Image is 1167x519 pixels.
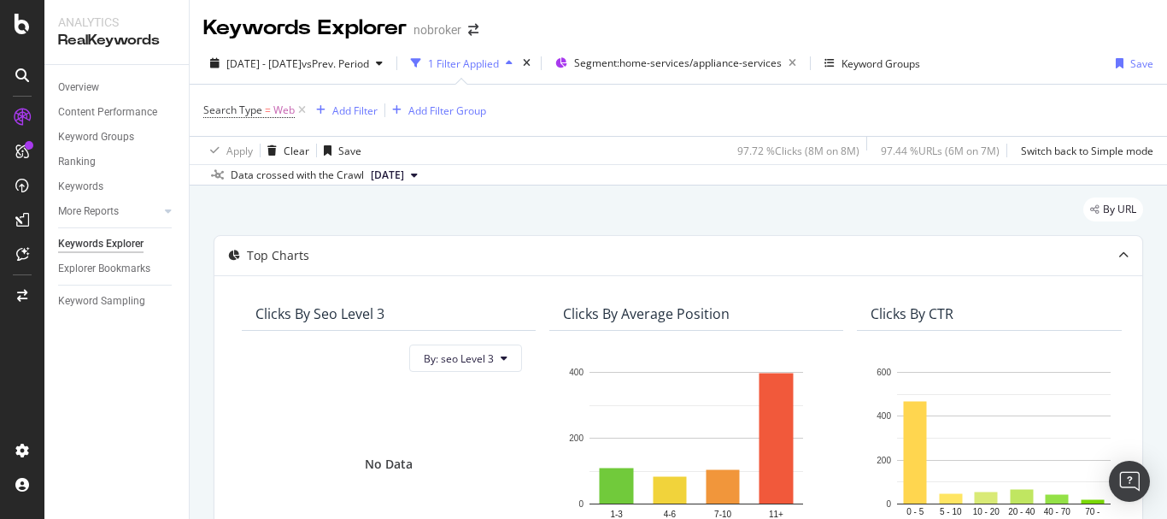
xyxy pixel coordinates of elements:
div: 1 Filter Applied [428,56,499,71]
div: Keyword Groups [58,128,134,146]
span: 2025 Aug. 4th [371,168,404,183]
div: Clear [284,144,309,158]
div: Clicks By Average Position [563,305,730,322]
div: Keyword Groups [842,56,920,71]
div: legacy label [1083,198,1143,221]
span: = [265,103,271,117]
div: Content Performance [58,103,157,121]
div: Keywords Explorer [58,235,144,253]
a: Ranking [58,153,177,171]
span: Search Type [203,103,262,117]
text: 70 - [1085,507,1100,516]
button: Add Filter Group [385,100,486,121]
text: 11+ [769,510,783,519]
span: By URL [1103,204,1136,215]
span: By: seo Level 3 [424,351,494,366]
div: Apply [226,144,253,158]
div: Save [338,144,361,158]
span: vs Prev. Period [302,56,369,71]
a: Content Performance [58,103,177,121]
text: 600 [877,368,891,377]
div: Open Intercom Messenger [1109,461,1150,502]
div: Save [1130,56,1153,71]
span: Segment: home-services/appliance-services [574,56,782,70]
div: nobroker [413,21,461,38]
div: arrow-right-arrow-left [468,24,478,36]
button: By: seo Level 3 [409,345,522,372]
div: times [519,55,534,72]
span: [DATE] - [DATE] [226,56,302,71]
button: 1 Filter Applied [404,50,519,77]
div: Switch back to Simple mode [1021,144,1153,158]
div: RealKeywords [58,31,175,50]
div: Data crossed with the Crawl [231,168,364,183]
text: 4-6 [664,510,677,519]
text: 200 [877,456,891,465]
a: More Reports [58,203,160,221]
button: Switch back to Simple mode [1014,137,1153,164]
a: Keyword Groups [58,128,177,146]
a: Keywords Explorer [58,235,177,253]
text: 200 [569,433,583,443]
text: 10 - 20 [973,507,1000,516]
div: Analytics [58,14,175,31]
div: Explorer Bookmarks [58,260,150,278]
div: 97.72 % Clicks ( 8M on 8M ) [737,144,859,158]
text: 20 - 40 [1008,507,1035,516]
div: Keyword Sampling [58,292,145,310]
button: Apply [203,137,253,164]
text: 7-10 [714,510,731,519]
button: Keyword Groups [818,50,927,77]
a: Keyword Sampling [58,292,177,310]
div: Overview [58,79,99,97]
div: More Reports [58,203,119,221]
div: Add Filter Group [408,103,486,118]
text: 1-3 [610,510,623,519]
a: Overview [58,79,177,97]
button: [DATE] - [DATE]vsPrev. Period [203,50,390,77]
div: Clicks By seo Level 3 [255,305,384,322]
button: Add Filter [309,100,378,121]
button: Save [1109,50,1153,77]
div: Top Charts [247,247,309,264]
button: Clear [261,137,309,164]
div: Clicks By CTR [871,305,953,322]
text: 0 - 5 [906,507,924,516]
text: 400 [877,412,891,422]
div: Keywords Explorer [203,14,407,43]
button: Segment:home-services/appliance-services [548,50,803,77]
div: Add Filter [332,103,378,118]
text: 0 [886,499,891,509]
text: 400 [569,368,583,377]
a: Explorer Bookmarks [58,260,177,278]
div: No Data [365,456,413,473]
div: Ranking [58,153,96,171]
text: 0 [578,499,583,509]
div: 97.44 % URLs ( 6M on 7M ) [881,144,1000,158]
button: Save [317,137,361,164]
div: Keywords [58,178,103,196]
text: 40 - 70 [1044,507,1071,516]
text: 5 - 10 [940,507,962,516]
button: [DATE] [364,165,425,186]
a: Keywords [58,178,177,196]
span: Web [273,98,295,122]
